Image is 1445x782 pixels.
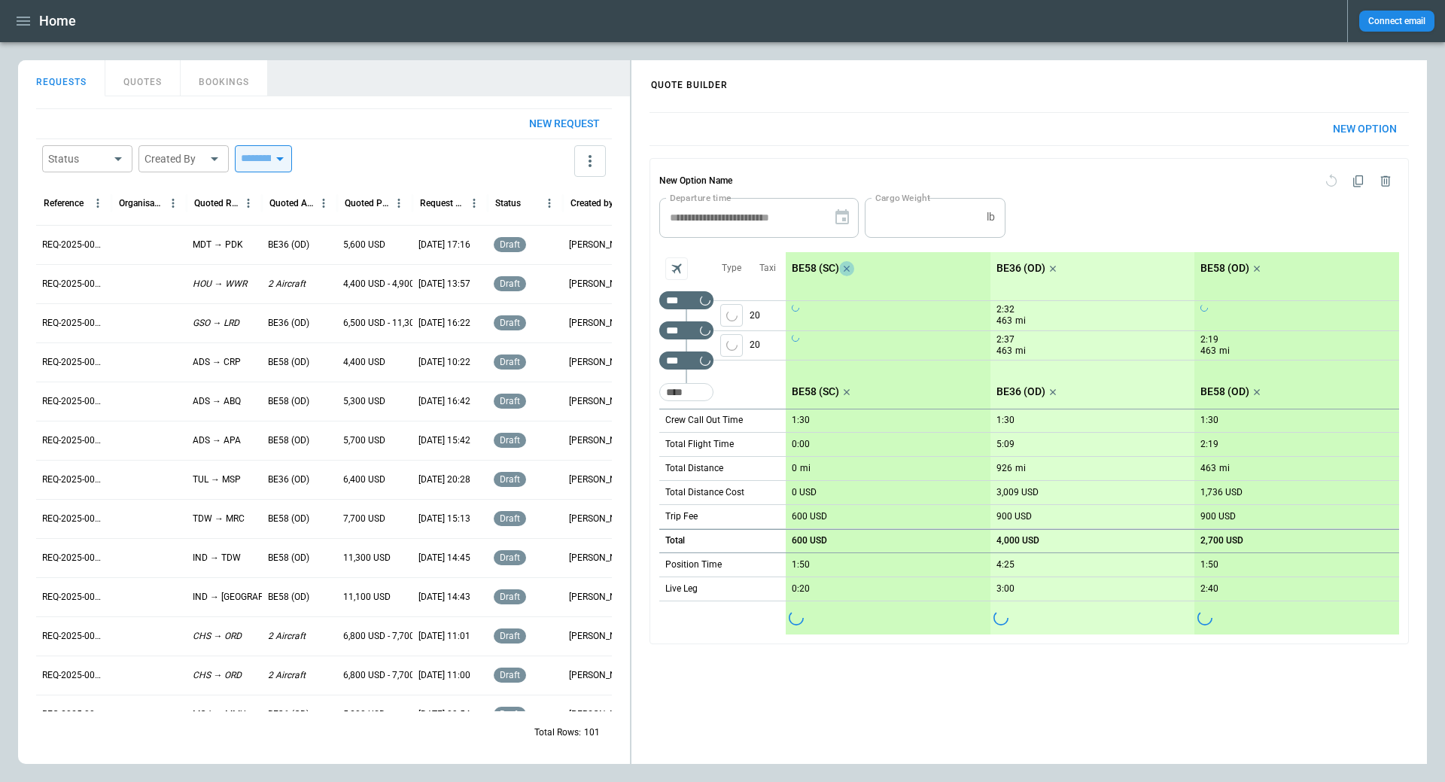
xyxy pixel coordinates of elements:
p: 7,700 USD [343,513,385,525]
span: draft [497,357,523,367]
p: 4,400 USD - 4,900 USD [343,278,434,291]
p: BE58 (OD) [268,513,309,525]
div: scrollable content [631,100,1427,656]
p: [DATE] 10:22 [418,356,470,369]
p: BE36 (OD) [996,385,1045,398]
p: BE58 (OD) [268,552,309,564]
button: QUOTES [105,60,181,96]
div: Quoted Aircraft [269,198,314,208]
p: 4:25 [996,559,1015,571]
p: [PERSON_NAME] [569,669,632,682]
span: draft [497,513,523,524]
button: Quoted Aircraft column menu [314,193,333,213]
p: mi [1219,345,1230,358]
p: ADS → CRP [193,356,241,369]
p: REQ-2025-000250 [42,356,105,369]
p: [DATE] 14:45 [418,552,470,564]
span: Aircraft selection [665,257,688,280]
p: REQ-2025-000244 [42,591,105,604]
p: 0 USD [792,487,817,498]
p: Taxi [759,262,776,275]
p: BE58 (OD) [1200,385,1249,398]
span: Delete quote option [1372,168,1399,195]
p: 5,700 USD [343,434,385,447]
p: IND → [GEOGRAPHIC_DATA] [193,591,308,604]
p: BE58 (SC) [792,262,839,275]
p: [PERSON_NAME] [569,278,632,291]
p: lb [987,211,995,224]
p: BE36 (OD) [268,317,309,330]
button: Quoted Price column menu [389,193,409,213]
h4: QUOTE BUILDER [633,64,746,98]
p: [DATE] 15:42 [418,434,470,447]
button: BOOKINGS [181,60,268,96]
span: draft [497,552,523,563]
p: ADS → APA [193,434,241,447]
p: REQ-2025-000249 [42,395,105,408]
span: draft [497,592,523,602]
p: [DATE] 20:28 [418,473,470,486]
p: Total Distance [665,462,723,475]
h6: Total [665,536,685,546]
p: 1:50 [1200,559,1218,571]
p: [PERSON_NAME] [569,591,632,604]
div: Quoted Price [345,198,389,208]
p: 5:09 [996,439,1015,450]
p: 6,500 USD - 11,300 USD [343,317,440,330]
p: [PERSON_NAME] [569,434,632,447]
p: 20 [750,301,786,330]
p: mi [1015,462,1026,475]
button: Quoted Route column menu [239,193,258,213]
p: 1,736 USD [1200,487,1243,498]
p: REQ-2025-000242 [42,669,105,682]
p: REQ-2025-000247 [42,473,105,486]
p: Trip Fee [665,510,698,523]
button: Status column menu [540,193,559,213]
p: BE58 (OD) [268,395,309,408]
p: mi [1015,345,1026,358]
p: Type [722,262,741,275]
p: [DATE] 14:43 [418,591,470,604]
p: 926 [996,463,1012,474]
p: mi [1219,462,1230,475]
p: 463 [1200,345,1216,358]
p: 0 [792,463,797,474]
p: 2 Aircraft [268,669,306,682]
p: 5,300 USD [343,395,385,408]
p: [PERSON_NAME] [569,239,632,251]
p: 11,100 USD [343,591,391,604]
div: Quoted Route [194,198,239,208]
label: Cargo Weight [875,191,930,204]
p: 6,800 USD - 7,700 USD [343,669,434,682]
p: BE58 (OD) [268,356,309,369]
p: Total Distance Cost [665,486,744,499]
p: GSO → LRD [193,317,239,330]
label: Departure time [670,191,732,204]
span: draft [497,396,523,406]
p: 2:40 [1200,583,1218,595]
p: 0:00 [792,439,810,450]
p: [PERSON_NAME] [569,552,632,564]
span: draft [497,318,523,328]
p: [DATE] 11:01 [418,630,470,643]
p: [PERSON_NAME] [569,473,632,486]
p: REQ-2025-000246 [42,513,105,525]
span: draft [497,631,523,641]
p: HOU → WWR [193,278,247,291]
div: Created By [144,151,205,166]
p: ADS → ABQ [193,395,241,408]
p: TDW → MRC [193,513,245,525]
p: [DATE] 13:57 [418,278,470,291]
div: Not found [659,291,713,309]
div: scrollable content [786,252,1399,634]
p: BE58 (OD) [268,434,309,447]
p: 900 USD [996,511,1032,522]
div: Too short [659,321,713,339]
p: mi [1015,315,1026,327]
p: CHS → ORD [193,669,242,682]
p: 1:30 [792,415,810,426]
button: left aligned [720,304,743,327]
p: [PERSON_NAME] [569,356,632,369]
p: REQ-2025-000245 [42,552,105,564]
p: 3,009 USD [996,487,1039,498]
